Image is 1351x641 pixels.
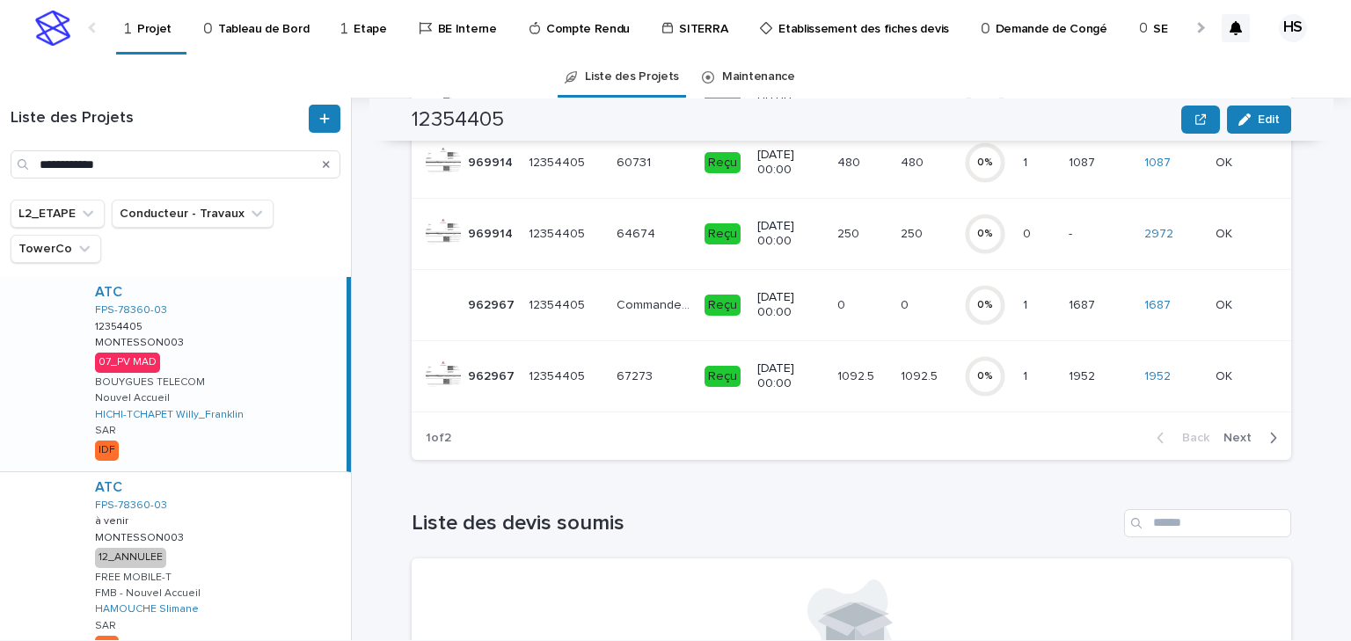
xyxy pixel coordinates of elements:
p: 480 [837,152,864,171]
p: MONTESSON003 [95,333,187,349]
button: Back [1143,430,1216,446]
a: HICHI-TCHAPET Willy_Franklin [95,409,244,421]
p: 250 [901,223,926,242]
p: 962967 [468,366,518,384]
p: - [1069,223,1076,242]
a: 1687 [1144,298,1171,313]
a: 1087 [1144,156,1171,171]
img: stacker-logo-s-only.png [35,11,70,46]
p: 1 [1023,295,1031,313]
p: BOUYGUES TELECOM [95,376,205,389]
tr: 962967962967 1235440512354405 Commande factice pour créer du pointageCommande factice pour créer ... [412,269,1332,340]
p: OK [1216,223,1236,242]
a: HAMOUCHE Slimane [95,603,199,616]
p: 962967 [468,295,518,313]
p: OK [1216,295,1236,313]
button: Next [1216,430,1291,446]
p: 1952 [1069,366,1099,384]
tr: 969914969914 1235440512354405 6073160731 Reçu[DATE] 00:00480480 480480 0%11 10871087 1087 OKOK [412,127,1332,198]
p: [DATE] 00:00 [757,290,822,320]
p: Commande factice pour créer du pointage [617,295,694,313]
p: 12354405 [529,152,588,171]
p: à venir [95,512,132,528]
tr: 962967962967 1235440512354405 6727367273 Reçu[DATE] 00:001092.51092.5 1092.51092.5 0%11 19521952 ... [412,340,1332,412]
p: 1087 [1069,152,1099,171]
div: 0 % [964,299,1006,311]
input: Search [1124,509,1291,537]
a: ATC [95,284,122,301]
input: Search [11,150,340,178]
p: 0 [837,295,849,313]
p: 12354405 [529,366,588,384]
p: 1 [1023,152,1031,171]
p: [DATE] 00:00 [757,148,822,178]
p: 0 [901,295,912,313]
p: 12354405 [95,317,146,333]
span: Next [1223,432,1262,444]
button: TowerCo [11,235,101,263]
p: 0 [1023,223,1034,242]
h1: Liste des Projets [11,109,305,128]
p: FMB - Nouvel Accueil [95,587,201,600]
div: 12_ANNULEE [95,548,166,567]
button: Conducteur - Travaux [112,200,274,228]
p: 1 of 2 [412,417,465,460]
p: 1092.5 [901,366,941,384]
p: MONTESSON003 [95,528,187,544]
a: FPS-78360-03 [95,499,167,512]
p: 250 [837,223,863,242]
p: FREE MOBILE-T [95,572,172,584]
span: Edit [1258,113,1280,126]
p: OK [1216,152,1236,171]
div: HS [1279,14,1307,42]
a: ATC [95,479,122,496]
div: Reçu [705,366,741,388]
p: 969914 [468,223,516,242]
p: 1 [1023,366,1031,384]
tr: 969914969914 1235440512354405 6467464674 Reçu[DATE] 00:00250250 250250 0%00 -- 2972 OKOK [412,198,1332,269]
p: SAR [95,425,116,437]
p: 12354405 [529,223,588,242]
p: 67273 [617,366,656,384]
div: 0 % [964,370,1006,382]
button: L2_ETAPE [11,200,105,228]
h1: Liste des devis soumis [412,511,1117,536]
a: FPS-78360-03 [95,304,167,317]
div: Reçu [705,152,741,174]
p: 1687 [1069,295,1099,313]
p: 12354405 [529,295,588,313]
a: Maintenance [722,56,795,98]
p: SAR [95,620,116,632]
div: IDF [95,441,119,460]
p: 64674 [617,223,659,242]
a: 1952 [1144,369,1171,384]
div: 0 % [964,228,1006,240]
div: Reçu [705,295,741,317]
span: Back [1172,432,1209,444]
div: Reçu [705,223,741,245]
h2: 12354405 [412,107,504,133]
div: 07_PV MAD [95,353,160,372]
p: 1092.5 [837,366,878,384]
p: 480 [901,152,927,171]
p: Nouvel Accueil [95,392,170,404]
p: OK [1216,366,1236,384]
a: 2972 [1144,227,1173,242]
a: Liste des Projets [585,56,679,98]
button: Edit [1227,106,1291,134]
p: 60731 [617,152,654,171]
p: [DATE] 00:00 [757,219,822,249]
p: [DATE] 00:00 [757,361,822,391]
div: 0 % [964,157,1006,169]
p: 969914 [468,152,516,171]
